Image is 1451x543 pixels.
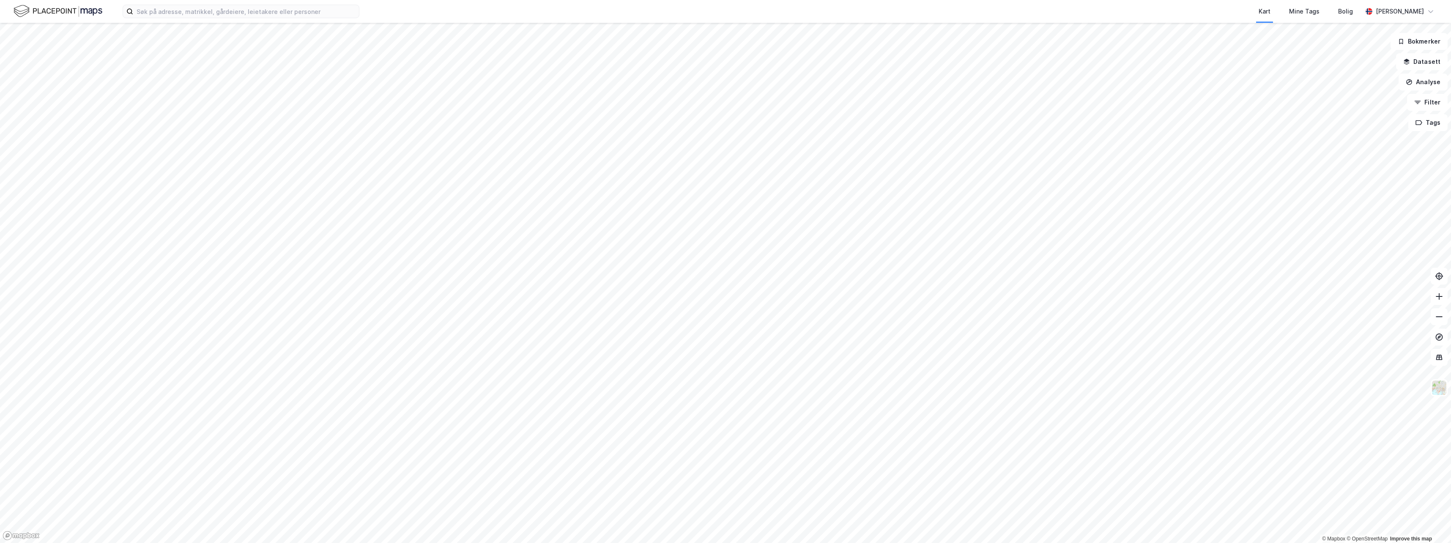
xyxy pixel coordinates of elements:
[1259,6,1270,16] div: Kart
[3,531,40,540] a: Mapbox homepage
[14,4,102,19] img: logo.f888ab2527a4732fd821a326f86c7f29.svg
[1391,33,1448,50] button: Bokmerker
[133,5,359,18] input: Søk på adresse, matrikkel, gårdeiere, leietakere eller personer
[1396,53,1448,70] button: Datasett
[1338,6,1353,16] div: Bolig
[1399,74,1448,90] button: Analyse
[1431,380,1447,396] img: Z
[1347,536,1388,542] a: OpenStreetMap
[1409,502,1451,543] iframe: Chat Widget
[1376,6,1424,16] div: [PERSON_NAME]
[1407,94,1448,111] button: Filter
[1322,536,1345,542] a: Mapbox
[1390,536,1432,542] a: Improve this map
[1289,6,1320,16] div: Mine Tags
[1408,114,1448,131] button: Tags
